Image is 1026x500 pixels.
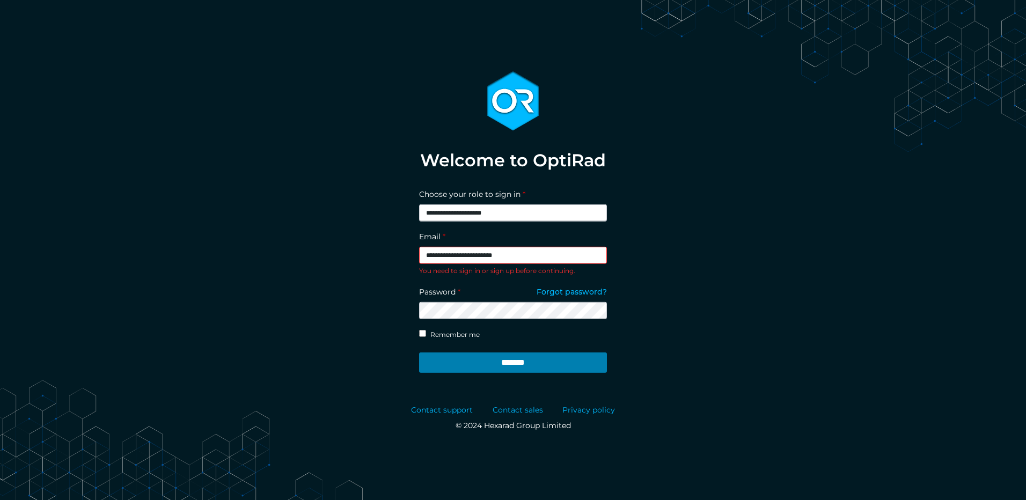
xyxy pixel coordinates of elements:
span: You need to sign in or sign up before continuing. [419,267,575,275]
label: Email [419,231,445,242]
img: optirad_logo-13d80ebaeef41a0bd4daa28750046bb8215ff99b425e875e5b69abade74ad868.svg [487,71,539,131]
a: Forgot password? [537,286,607,302]
label: Remember me [430,330,480,340]
p: © 2024 Hexarad Group Limited [411,420,615,431]
a: Privacy policy [562,405,615,416]
a: Contact sales [493,405,543,416]
label: Choose your role to sign in [419,189,525,200]
label: Password [419,286,460,298]
a: Contact support [411,405,473,416]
